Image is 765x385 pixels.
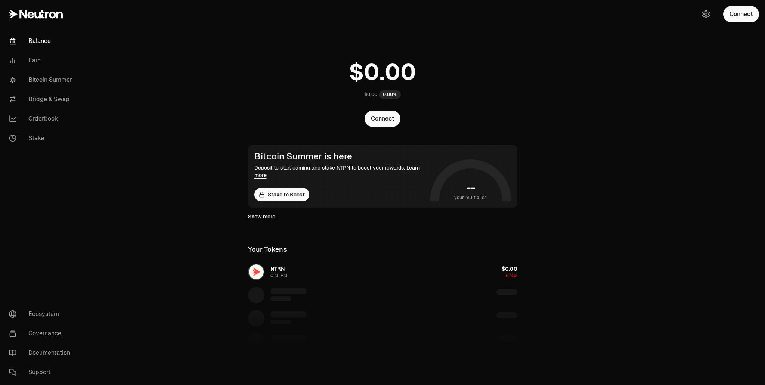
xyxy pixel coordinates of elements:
a: Documentation [3,343,81,363]
a: Bridge & Swap [3,90,81,109]
h1: -- [466,182,475,194]
a: Balance [3,31,81,51]
div: $0.00 [364,91,377,97]
a: Ecosystem [3,304,81,324]
div: Bitcoin Summer is here [254,151,427,162]
a: Stake [3,128,81,148]
a: Bitcoin Summer [3,70,81,90]
div: 0.00% [379,90,401,99]
button: Connect [365,111,400,127]
a: Governance [3,324,81,343]
a: Orderbook [3,109,81,128]
a: Support [3,363,81,382]
a: Stake to Boost [254,188,309,201]
a: Earn [3,51,81,70]
div: Deposit to start earning and stake NTRN to boost your rewards. [254,164,427,179]
button: Connect [723,6,759,22]
span: your multiplier [454,194,487,201]
div: Your Tokens [248,244,287,255]
a: Show more [248,213,275,220]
